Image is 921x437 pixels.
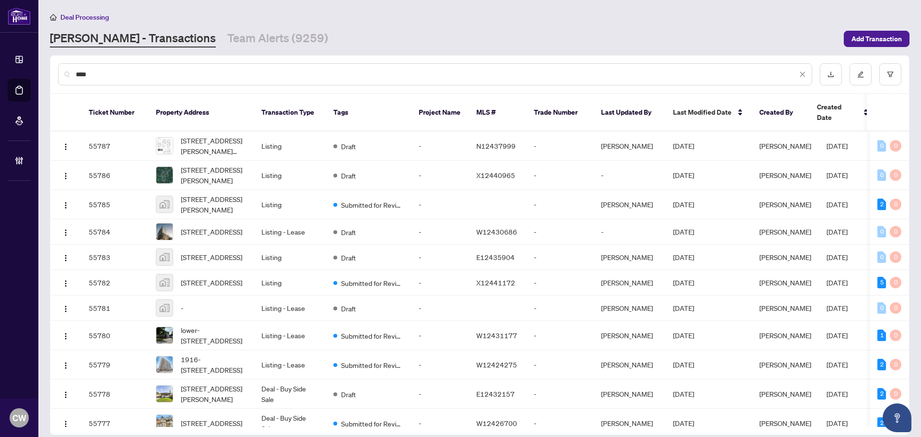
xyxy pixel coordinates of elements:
[476,360,517,369] span: W12424275
[673,304,694,312] span: [DATE]
[820,63,842,85] button: download
[759,253,811,261] span: [PERSON_NAME]
[156,300,173,316] img: thumbnail-img
[827,390,848,398] span: [DATE]
[81,270,148,295] td: 55782
[476,419,517,427] span: W12426700
[476,278,515,287] span: X12441172
[58,357,73,372] button: Logo
[593,219,665,245] td: -
[58,415,73,431] button: Logo
[593,94,665,131] th: Last Updated By
[759,200,811,209] span: [PERSON_NAME]
[526,350,593,379] td: -
[81,321,148,350] td: 55780
[890,277,901,288] div: 0
[883,403,911,432] button: Open asap
[411,321,469,350] td: -
[156,196,173,213] img: thumbnail-img
[665,94,752,131] th: Last Modified Date
[181,383,246,404] span: [STREET_ADDRESS][PERSON_NAME]
[181,325,246,346] span: lower-[STREET_ADDRESS]
[58,249,73,265] button: Logo
[50,30,216,47] a: [PERSON_NAME] - Transactions
[58,300,73,316] button: Logo
[526,219,593,245] td: -
[827,253,848,261] span: [DATE]
[156,249,173,265] img: thumbnail-img
[857,71,864,78] span: edit
[81,245,148,270] td: 55783
[62,391,70,399] img: Logo
[181,226,242,237] span: [STREET_ADDRESS]
[673,200,694,209] span: [DATE]
[326,94,411,131] th: Tags
[593,295,665,321] td: [PERSON_NAME]
[877,359,886,370] div: 2
[148,94,254,131] th: Property Address
[759,278,811,287] span: [PERSON_NAME]
[341,252,356,263] span: Draft
[254,379,326,409] td: Deal - Buy Side Sale
[673,360,694,369] span: [DATE]
[759,360,811,369] span: [PERSON_NAME]
[827,227,848,236] span: [DATE]
[877,199,886,210] div: 2
[156,327,173,343] img: thumbnail-img
[844,31,909,47] button: Add Transaction
[890,302,901,314] div: 0
[254,350,326,379] td: Listing - Lease
[890,169,901,181] div: 0
[181,303,183,313] span: -
[62,172,70,180] img: Logo
[593,379,665,409] td: [PERSON_NAME]
[62,362,70,369] img: Logo
[62,143,70,151] img: Logo
[58,224,73,239] button: Logo
[181,277,242,288] span: [STREET_ADDRESS]
[877,388,886,400] div: 2
[593,321,665,350] td: [PERSON_NAME]
[673,253,694,261] span: [DATE]
[526,161,593,190] td: -
[50,14,57,21] span: home
[62,305,70,313] img: Logo
[759,142,811,150] span: [PERSON_NAME]
[156,415,173,431] img: thumbnail-img
[156,167,173,183] img: thumbnail-img
[62,280,70,287] img: Logo
[593,270,665,295] td: [PERSON_NAME]
[341,141,356,152] span: Draft
[759,331,811,340] span: [PERSON_NAME]
[341,360,403,370] span: Submitted for Review
[411,270,469,295] td: -
[890,251,901,263] div: 0
[890,226,901,237] div: 0
[877,277,886,288] div: 5
[81,295,148,321] td: 55781
[817,102,857,123] span: Created Date
[156,274,173,291] img: thumbnail-img
[890,359,901,370] div: 0
[877,302,886,314] div: 0
[254,321,326,350] td: Listing - Lease
[254,131,326,161] td: Listing
[476,390,515,398] span: E12432157
[411,190,469,219] td: -
[877,140,886,152] div: 0
[254,94,326,131] th: Transaction Type
[341,278,403,288] span: Submitted for Review
[341,303,356,314] span: Draft
[593,350,665,379] td: [PERSON_NAME]
[181,165,246,186] span: [STREET_ADDRESS][PERSON_NAME]
[827,331,848,340] span: [DATE]
[181,252,242,262] span: [STREET_ADDRESS]
[8,7,31,25] img: logo
[81,350,148,379] td: 55779
[673,390,694,398] span: [DATE]
[81,190,148,219] td: 55785
[526,270,593,295] td: -
[476,331,517,340] span: W12431177
[673,107,732,118] span: Last Modified Date
[890,199,901,210] div: 0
